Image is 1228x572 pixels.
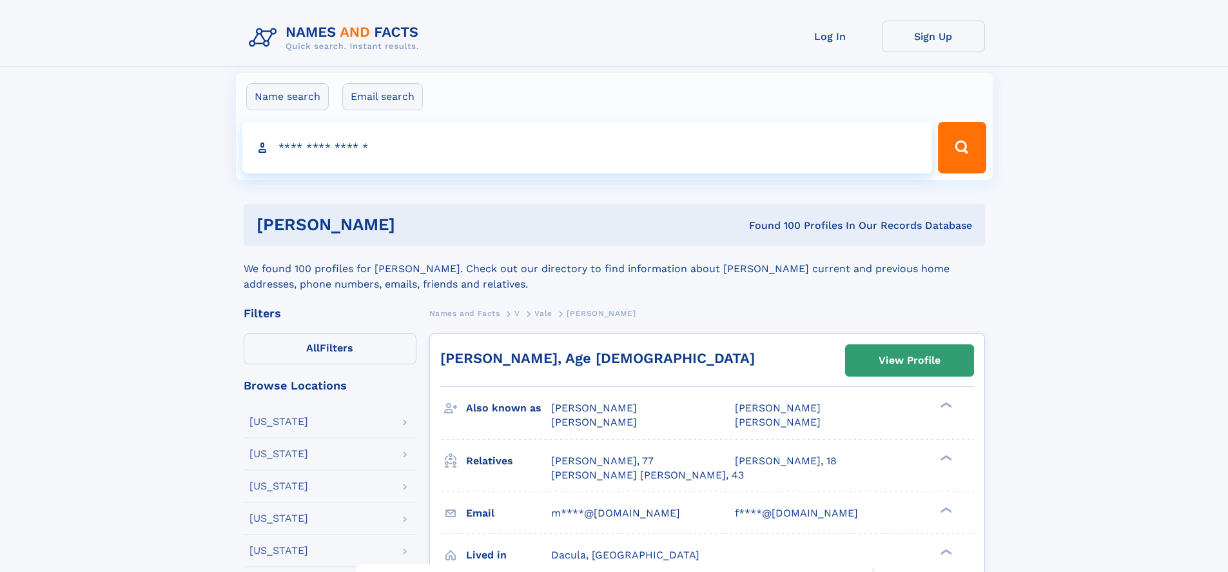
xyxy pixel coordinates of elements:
[249,481,308,491] div: [US_STATE]
[937,453,953,462] div: ❯
[249,449,308,459] div: [US_STATE]
[846,345,973,376] a: View Profile
[938,122,986,173] button: Search Button
[551,454,654,468] a: [PERSON_NAME], 77
[244,333,416,364] label: Filters
[735,416,821,428] span: [PERSON_NAME]
[551,468,744,482] a: [PERSON_NAME] [PERSON_NAME], 43
[466,450,551,472] h3: Relatives
[244,308,416,319] div: Filters
[244,380,416,391] div: Browse Locations
[246,83,329,110] label: Name search
[937,506,953,514] div: ❯
[466,397,551,419] h3: Also known as
[882,21,985,52] a: Sign Up
[306,342,320,354] span: All
[551,416,637,428] span: [PERSON_NAME]
[244,21,429,55] img: Logo Names and Facts
[514,305,520,321] a: V
[249,513,308,524] div: [US_STATE]
[534,309,552,318] span: Vale
[879,346,940,375] div: View Profile
[440,350,755,366] a: [PERSON_NAME], Age [DEMOGRAPHIC_DATA]
[551,549,699,561] span: Dacula, [GEOGRAPHIC_DATA]
[937,401,953,409] div: ❯
[551,402,637,414] span: [PERSON_NAME]
[735,402,821,414] span: [PERSON_NAME]
[249,546,308,556] div: [US_STATE]
[257,217,572,233] h1: [PERSON_NAME]
[244,246,985,292] div: We found 100 profiles for [PERSON_NAME]. Check out our directory to find information about [PERSO...
[466,544,551,566] h3: Lived in
[567,309,636,318] span: [PERSON_NAME]
[534,305,552,321] a: Vale
[735,454,837,468] a: [PERSON_NAME], 18
[572,219,972,233] div: Found 100 Profiles In Our Records Database
[249,417,308,427] div: [US_STATE]
[466,502,551,524] h3: Email
[514,309,520,318] span: V
[429,305,500,321] a: Names and Facts
[779,21,882,52] a: Log In
[242,122,933,173] input: search input
[342,83,423,110] label: Email search
[937,547,953,556] div: ❯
